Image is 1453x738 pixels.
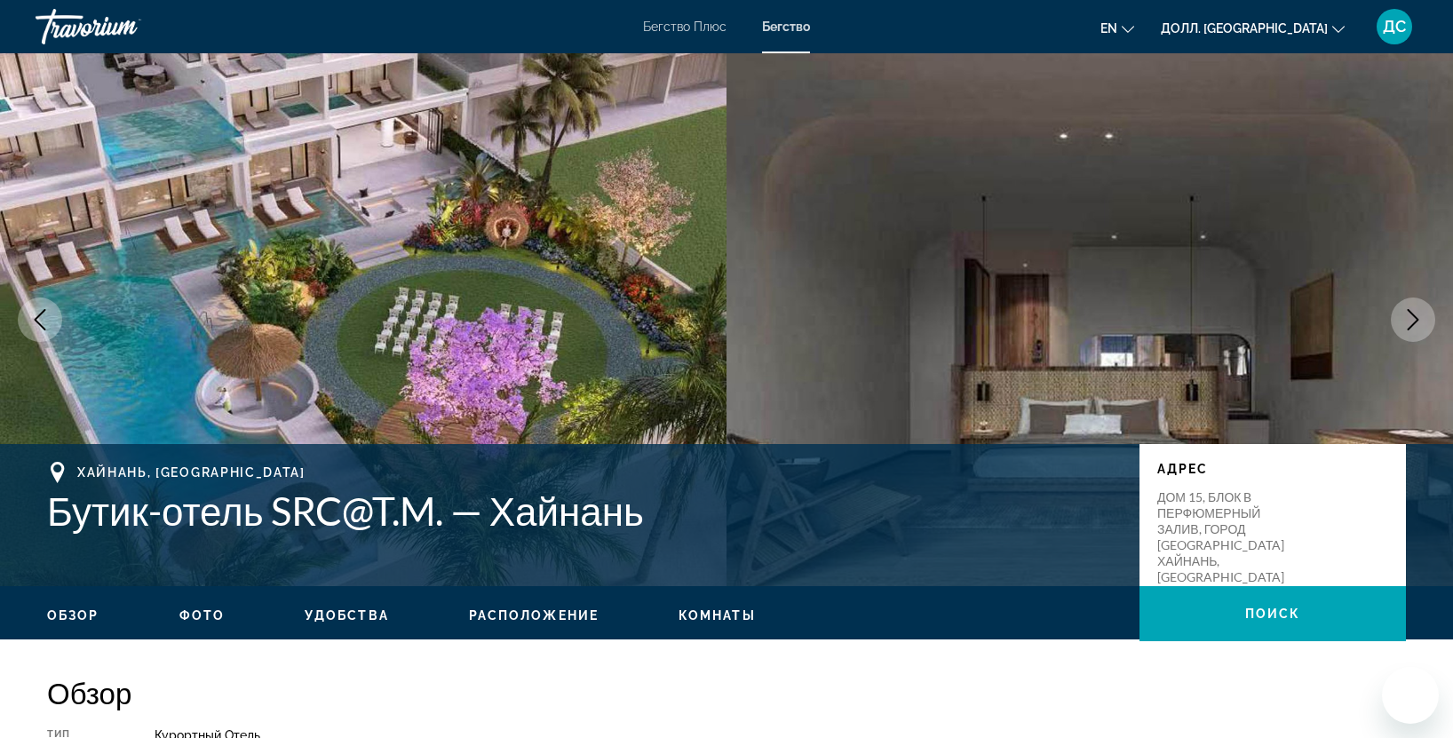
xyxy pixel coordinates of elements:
[47,488,644,534] ya-tr-span: Бутик-отель SRC@T.M. — Хайнань
[1382,667,1439,724] iframe: Кнопка запуска окна обмена сообщениями
[1391,298,1435,342] button: Следующее изображение
[77,465,306,480] ya-tr-span: ХАЙНАНЬ, [GEOGRAPHIC_DATA]
[1100,21,1117,36] ya-tr-span: en
[1245,607,1301,621] ya-tr-span: Поиск
[1157,505,1284,552] ya-tr-span: ПЕРФЮМЕРНЫЙ ЗАЛИВ, ГОРОД [GEOGRAPHIC_DATA]
[179,607,225,623] button: Фото
[679,607,756,623] button: Комнаты
[305,607,389,623] button: Удобства
[1157,553,1284,584] ya-tr-span: ХАЙНАНЬ, [GEOGRAPHIC_DATA]
[18,298,62,342] button: Предыдущее изображение
[1157,462,1209,476] ya-tr-span: Адрес
[469,607,599,623] button: Расположение
[1383,17,1406,36] ya-tr-span: ДС
[305,608,389,623] ya-tr-span: Удобства
[47,608,99,623] ya-tr-span: Обзор
[762,20,810,34] a: Бегство
[1139,586,1406,641] button: Поиск
[36,4,213,50] a: Травориум
[1161,21,1328,36] ya-tr-span: Долл. [GEOGRAPHIC_DATA]
[1371,8,1417,45] button: Пользовательское меню
[469,608,599,623] ya-tr-span: Расположение
[1100,15,1134,41] button: Изменить язык
[47,607,99,623] button: Обзор
[1161,15,1345,41] button: Изменить валюту
[1157,489,1251,504] ya-tr-span: ДОМ 15, БЛОК B
[179,608,225,623] ya-tr-span: Фото
[643,20,726,34] a: Бегство Плюс
[47,675,1406,710] h2: Обзор
[679,608,756,623] ya-tr-span: Комнаты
